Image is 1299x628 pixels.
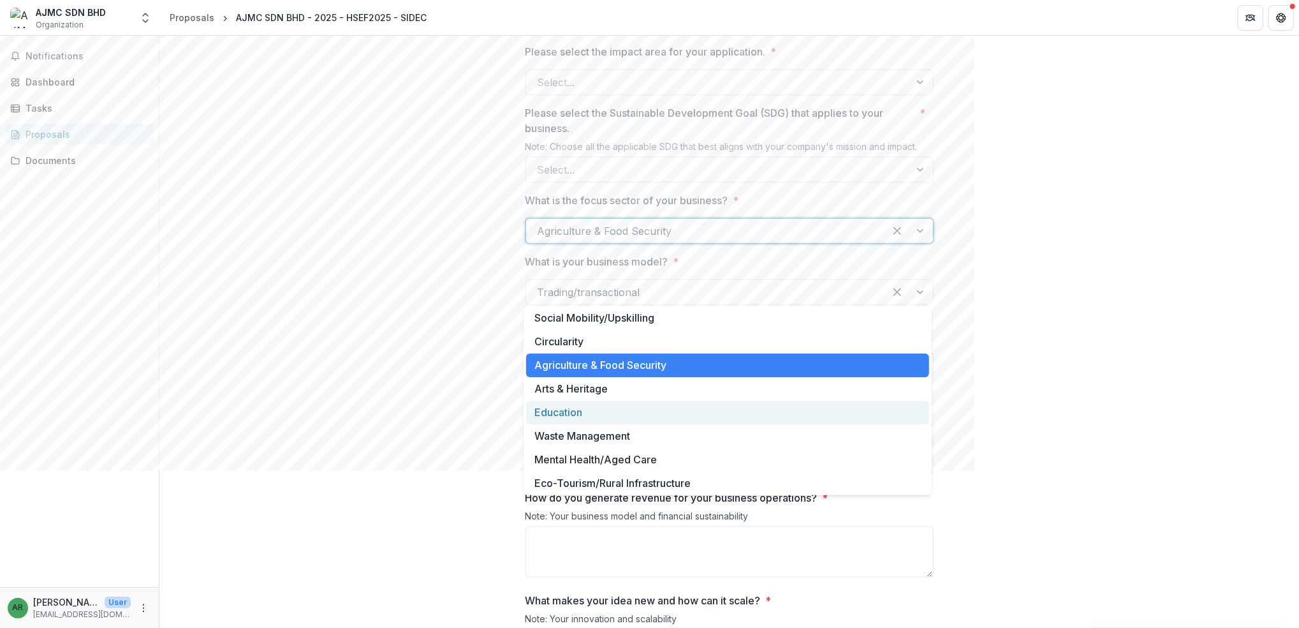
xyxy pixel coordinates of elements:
[526,472,929,495] div: Eco-Tourism/Rural Infrastructure
[5,46,154,66] button: Notifications
[525,490,818,505] p: How do you generate revenue for your business operations?
[525,254,668,269] p: What is your business model?
[5,71,154,93] a: Dashboard
[525,44,766,59] p: Please select the impact area for your application.
[26,75,143,89] div: Dashboard
[36,6,106,19] div: AJMC SDN BHD
[5,98,154,119] a: Tasks
[26,128,143,141] div: Proposals
[236,11,427,24] div: AJMC SDN BHD - 2025 - HSEF2025 - SIDEC
[10,8,31,28] img: AJMC SDN BHD
[136,5,154,31] button: Open entity switcher
[136,601,151,616] button: More
[524,306,932,495] div: Select options list
[526,330,929,354] div: Circularity
[5,124,154,145] a: Proposals
[36,19,84,31] span: Organization
[105,597,131,608] p: User
[526,424,929,448] div: Waste Management
[887,221,907,241] div: Clear selected options
[165,8,219,27] a: Proposals
[525,105,915,136] p: Please select the Sustainable Development Goal (SDG) that applies to your business.
[165,8,432,27] nav: breadcrumb
[1268,5,1294,31] button: Get Help
[26,154,143,167] div: Documents
[170,11,214,24] div: Proposals
[526,377,929,401] div: Arts & Heritage
[26,101,143,115] div: Tasks
[526,448,929,472] div: Mental Health/Aged Care
[525,193,728,208] p: What is the focus sector of your business?
[525,593,761,608] p: What makes your idea new and how can it scale?
[526,401,929,424] div: Education
[1238,5,1263,31] button: Partners
[526,306,929,330] div: Social Mobility/Upskilling
[33,609,131,620] p: [EMAIL_ADDRESS][DOMAIN_NAME]
[26,51,149,62] span: Notifications
[525,511,934,527] div: Note: Your business model and financial sustainability
[33,595,99,609] p: [PERSON_NAME]
[526,354,929,377] div: Agriculture & Food Security
[525,141,934,157] div: Note: Choose all the applicable SDG that best aligns with your company's mission and impact.
[5,150,154,171] a: Documents
[13,604,24,612] div: Alvin Shah Bin Mohd Remi
[887,282,907,303] div: Clear selected options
